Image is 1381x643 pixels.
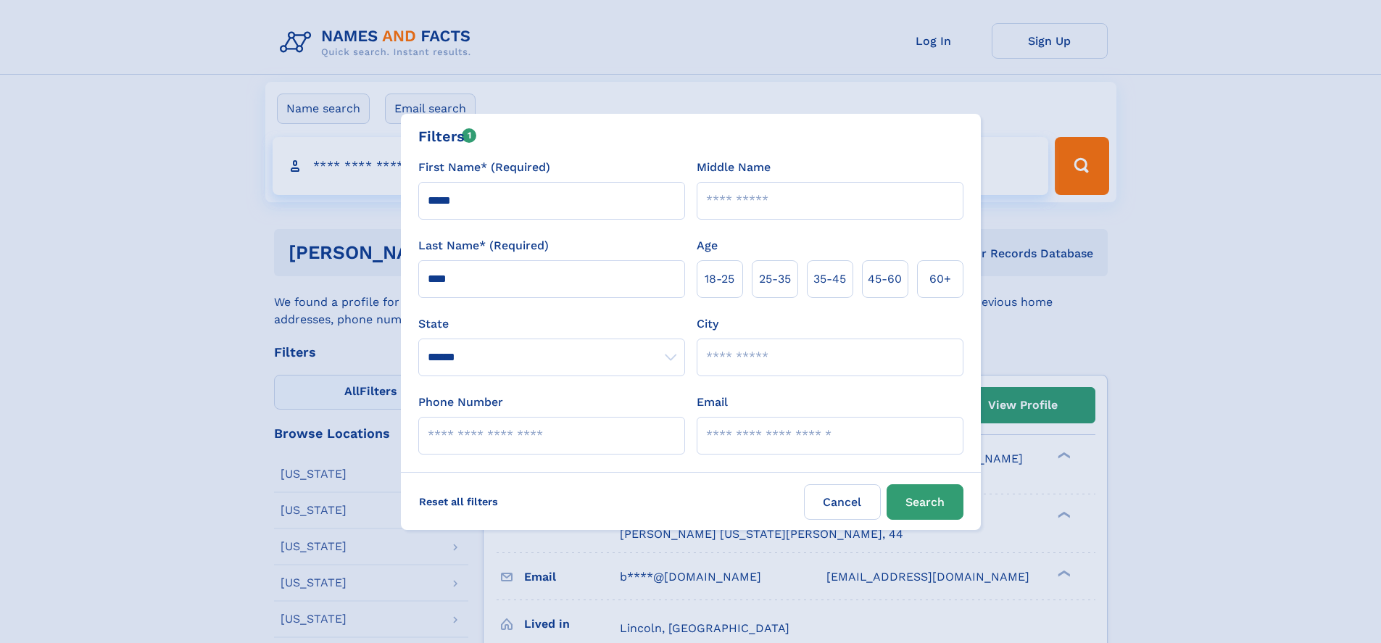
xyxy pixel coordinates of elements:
[410,484,507,519] label: Reset all filters
[868,270,902,288] span: 45‑60
[697,394,728,411] label: Email
[418,394,503,411] label: Phone Number
[697,159,771,176] label: Middle Name
[418,125,477,147] div: Filters
[418,237,549,254] label: Last Name* (Required)
[705,270,734,288] span: 18‑25
[929,270,951,288] span: 60+
[418,315,685,333] label: State
[759,270,791,288] span: 25‑35
[697,237,718,254] label: Age
[813,270,846,288] span: 35‑45
[804,484,881,520] label: Cancel
[887,484,963,520] button: Search
[697,315,718,333] label: City
[418,159,550,176] label: First Name* (Required)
